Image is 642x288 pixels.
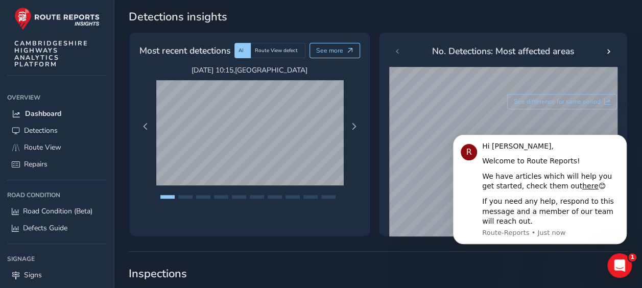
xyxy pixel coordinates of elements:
button: See difference for same period [507,94,617,109]
a: Signs [7,267,107,283]
div: Route View defect [251,43,305,58]
span: See more [316,46,343,55]
span: CAMBRIDGESHIRE HIGHWAYS ANALYTICS PLATFORM [14,40,88,68]
span: Repairs [24,159,47,169]
button: Page 6 [250,195,264,199]
span: Detections [24,126,58,135]
span: Dashboard [25,109,61,118]
span: Defects Guide [23,223,67,233]
span: AI [239,47,244,54]
a: Defects Guide [7,220,107,236]
span: Route View [24,142,61,152]
div: Road Condition [7,187,107,203]
span: Detections insights [129,9,628,25]
span: No. Detections: Most affected areas [432,44,574,58]
button: Page 3 [196,195,210,199]
button: Previous Page [138,119,153,134]
button: Page 7 [268,195,282,199]
span: [DATE] 10:15 , [GEOGRAPHIC_DATA] [156,65,343,75]
button: Next Page [347,119,361,134]
span: Most recent detections [139,44,230,57]
button: Page 5 [232,195,246,199]
div: Signage [7,251,107,267]
a: Detections [7,122,107,139]
span: Road Condition (Beta) [23,206,92,216]
a: Route View [7,139,107,156]
a: Dashboard [7,105,107,122]
div: Overview [7,90,107,105]
span: Inspections [129,266,628,281]
button: Page 1 [160,195,175,199]
button: Page 4 [214,195,228,199]
a: Repairs [7,156,107,173]
div: AI [234,43,251,58]
button: See more [310,43,360,58]
span: 1 [628,253,636,261]
button: Page 10 [321,195,336,199]
span: Signs [24,270,42,280]
span: See difference for same period [514,98,601,106]
span: Route View defect [255,47,298,54]
button: Page 2 [178,195,193,199]
iframe: Intercom live chat [607,253,632,278]
button: Page 9 [303,195,318,199]
button: Page 8 [286,195,300,199]
a: Road Condition (Beta) [7,203,107,220]
img: rr logo [14,7,100,30]
iframe: Intercom notifications message [438,126,642,250]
